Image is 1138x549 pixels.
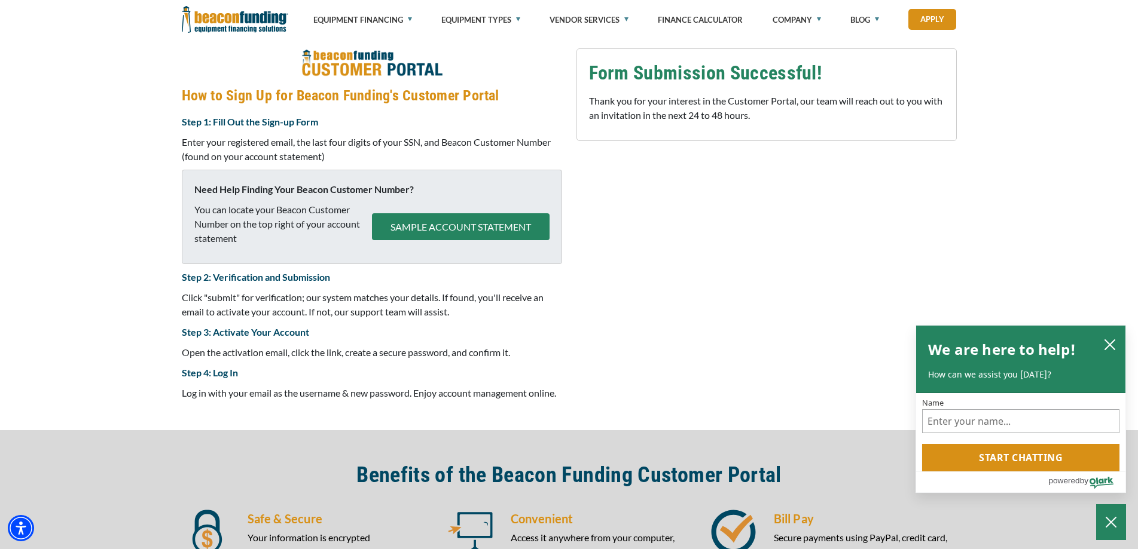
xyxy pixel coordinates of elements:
a: Apply [908,9,956,30]
span: powered [1048,473,1079,488]
div: olark chatbox [916,325,1126,493]
button: SAMPLE ACCOUNT STATEMENT [372,213,550,240]
button: Start chatting [922,444,1119,471]
p: Thank you for your interest in the Customer Portal, our team will reach out to you with an invita... [589,94,944,122]
p: Click "submit" for verification; our system matches your details. If found, you'll receive an ema... [182,290,562,319]
strong: Step 1: Fill Out the Sign-up Form [182,116,318,127]
h5: Bill Pay [774,510,957,527]
h4: How to Sign Up for Beacon Funding's Customer Portal [182,85,562,106]
h5: Convenient [511,510,694,527]
h5: Safe & Secure [248,510,431,527]
h2: Benefits of the Beacon Funding Customer Portal [182,461,957,489]
p: Open the activation email, click the link, create a secure password, and confirm it. [182,345,562,360]
p: How can we assist you [DATE]? [928,369,1113,381]
a: Powered by Olark [1048,472,1125,492]
button: close chatbox [1100,336,1119,352]
label: Name [922,399,1119,407]
strong: Need Help Finding Your Beacon Customer Number? [194,183,414,195]
strong: Step 2: Verification and Submission [182,271,330,283]
p: Log in with your email as the username & new password. Enjoy account management online. [182,386,562,400]
strong: Step 3: Activate Your Account [182,326,309,338]
span: by [1080,473,1088,488]
img: How to Sign Up for Beacon Funding's Customer Portal [301,48,443,79]
p: Enter your registered email, the last four digits of your SSN, and Beacon Customer Number (found ... [182,135,562,164]
button: Close Chatbox [1096,504,1126,540]
p: You can locate your Beacon Customer Number on the top right of your account statement [194,203,372,246]
h2: We are here to help! [928,338,1076,361]
strong: Step 4: Log In [182,367,238,378]
div: Accessibility Menu [8,515,34,541]
h3: Form Submission Successful! [589,61,944,85]
input: Name [922,409,1119,433]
